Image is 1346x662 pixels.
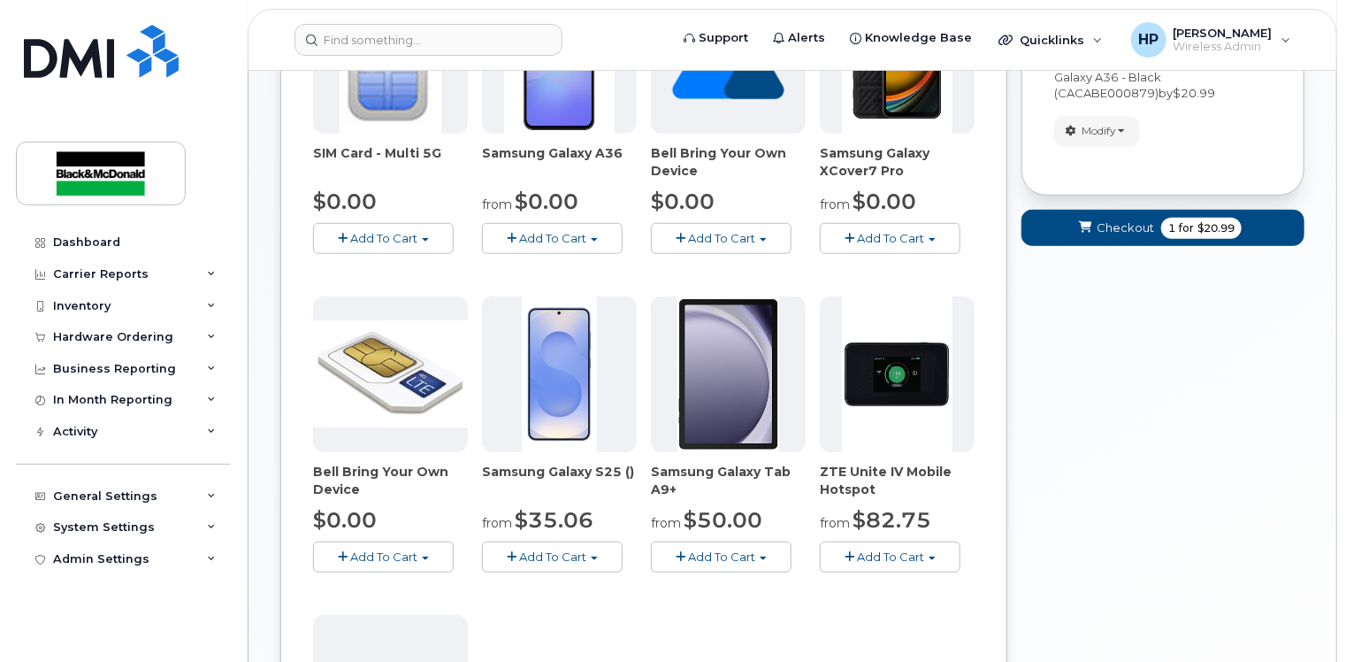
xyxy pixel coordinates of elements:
span: Modify [1082,123,1116,139]
button: Add To Cart [651,223,792,254]
div: ZTE Unite IV Mobile Hotspot [820,463,975,498]
span: Checkout [1097,219,1154,236]
span: $0.00 [853,189,916,214]
span: Add To Cart [519,231,586,245]
a: Knowledge Base [837,20,984,56]
span: Add To Cart [350,550,417,564]
span: Support [699,29,748,47]
small: from [820,196,850,212]
img: phone23817.JPG [522,296,598,452]
div: Harsh Patel [1119,22,1304,58]
div: Samsung Galaxy S25 () [482,463,637,498]
span: Blu Element - Armour 2x Case Galaxy A36 - Black (CACABE000879) [1054,53,1240,100]
small: from [482,196,512,212]
span: $0.00 [651,189,715,214]
small: from [820,515,850,531]
div: Samsung Galaxy Tab A9+ [651,463,806,498]
span: $82.75 [853,507,931,533]
img: phone23884.JPG [677,296,779,452]
div: Samsung Galaxy XCover7 Pro [820,144,975,180]
span: $20.99 [1197,220,1235,236]
span: Add To Cart [350,231,417,245]
span: Knowledge Base [865,29,972,47]
button: Add To Cart [820,542,960,573]
div: Quicklinks [986,22,1115,58]
span: $50.00 [684,507,762,533]
input: Find something... [294,24,562,56]
a: Alerts [761,20,837,56]
button: Add To Cart [820,223,960,254]
span: Quicklinks [1020,33,1084,47]
button: Add To Cart [313,542,454,573]
button: Modify [1054,116,1140,147]
div: x by [1054,52,1272,102]
span: [PERSON_NAME] [1174,26,1273,40]
span: Alerts [788,29,825,47]
small: from [482,515,512,531]
span: $35.06 [515,507,593,533]
span: Add To Cart [688,231,755,245]
button: Add To Cart [482,542,623,573]
span: $20.99 [1173,86,1215,100]
span: $0.00 [313,189,377,214]
div: SIM Card - Multi 5G [313,144,468,180]
img: phone23274.JPG [313,320,468,427]
div: Bell Bring Your Own Device [313,463,468,498]
img: phone23268.JPG [842,296,953,452]
div: Samsung Galaxy A36 [482,144,637,180]
button: Add To Cart [651,542,792,573]
small: from [651,515,681,531]
span: $0.00 [313,507,377,533]
span: Add To Cart [688,550,755,564]
span: $0.00 [515,189,578,214]
span: Add To Cart [519,550,586,564]
span: Add To Cart [857,231,924,245]
span: Wireless Admin [1174,40,1273,54]
button: Add To Cart [482,223,623,254]
a: Support [671,20,761,56]
span: for [1175,220,1197,236]
button: Add To Cart [313,223,454,254]
span: Add To Cart [857,550,924,564]
span: HP [1138,29,1159,50]
span: 1 [1168,220,1175,236]
button: Checkout 1 for $20.99 [1021,210,1304,246]
div: Bell Bring Your Own Device [651,144,806,180]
